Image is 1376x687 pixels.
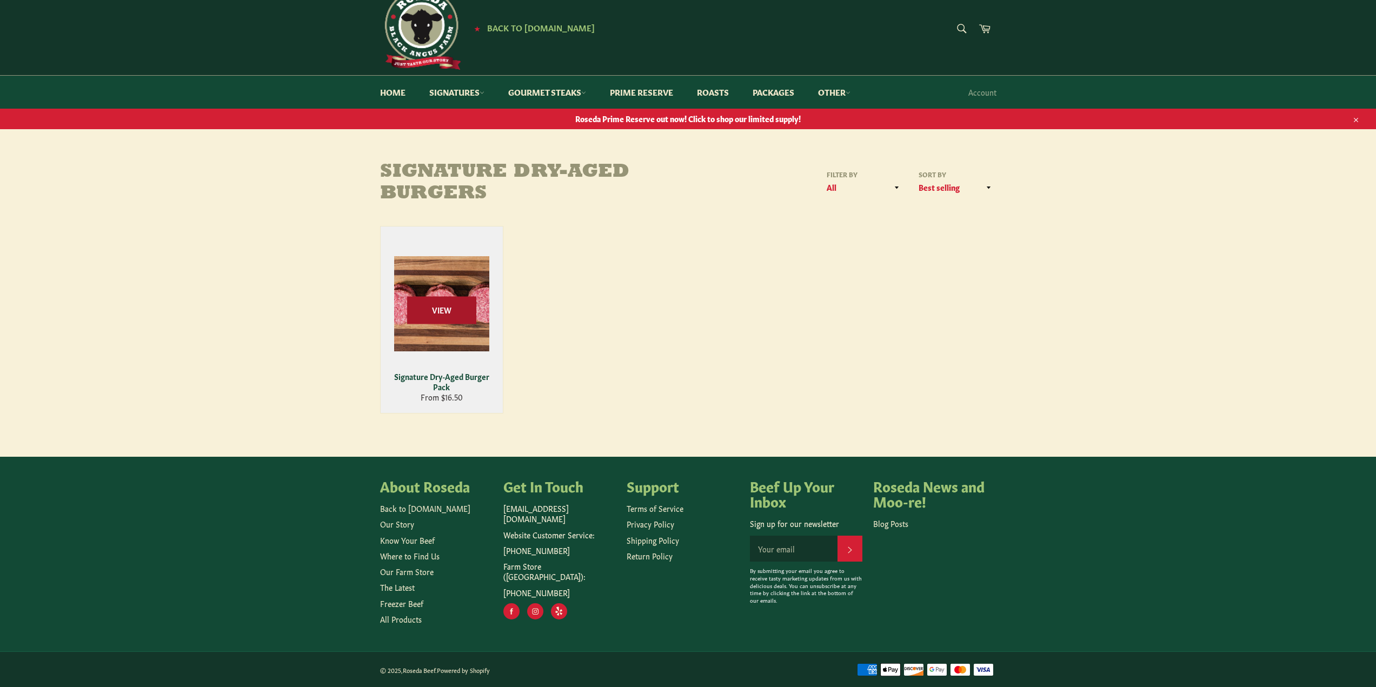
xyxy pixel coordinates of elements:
label: Filter by [823,170,905,179]
h1: Signature Dry-Aged Burgers [380,162,688,204]
p: [EMAIL_ADDRESS][DOMAIN_NAME] [503,503,616,524]
a: Prime Reserve [599,76,684,109]
a: Powered by Shopify [437,666,490,674]
a: Terms of Service [627,503,683,513]
a: Shipping Policy [627,535,679,545]
a: Return Policy [627,550,673,561]
a: Roasts [686,76,740,109]
h4: Beef Up Your Inbox [750,478,862,508]
h4: Support [627,478,739,493]
span: Back to [DOMAIN_NAME] [487,22,595,33]
h4: Get In Touch [503,478,616,493]
a: Gourmet Steaks [497,76,597,109]
p: By submitting your email you agree to receive tasty marketing updates from us with delicious deal... [750,567,862,604]
p: Sign up for our newsletter [750,518,862,529]
span: View [407,296,476,324]
a: Packages [742,76,805,109]
a: Where to Find Us [380,550,440,561]
p: [PHONE_NUMBER] [503,545,616,556]
a: ★ Back to [DOMAIN_NAME] [469,24,595,32]
a: Back to [DOMAIN_NAME] [380,503,470,513]
a: Know Your Beef [380,535,435,545]
a: Our Farm Store [380,566,434,577]
a: The Latest [380,582,415,592]
a: Home [369,76,416,109]
label: Sort by [915,170,996,179]
a: Signature Dry-Aged Burger Pack Signature Dry-Aged Burger Pack From $16.50 View [380,226,503,413]
small: © 2025, . [380,666,490,674]
a: Our Story [380,518,414,529]
a: Account [963,76,1002,108]
input: Your email [750,536,837,562]
a: All Products [380,613,422,624]
p: Farm Store ([GEOGRAPHIC_DATA]): [503,561,616,582]
a: Freezer Beef [380,598,423,609]
a: Roseda Beef [403,666,435,674]
div: Signature Dry-Aged Burger Pack [387,371,496,392]
a: Blog Posts [873,518,908,529]
a: Signatures [418,76,495,109]
span: ★ [474,24,480,32]
a: Privacy Policy [627,518,674,529]
h4: Roseda News and Moo-re! [873,478,986,508]
p: [PHONE_NUMBER] [503,588,616,598]
h4: About Roseda [380,478,493,493]
a: Other [807,76,861,109]
p: Website Customer Service: [503,530,616,540]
